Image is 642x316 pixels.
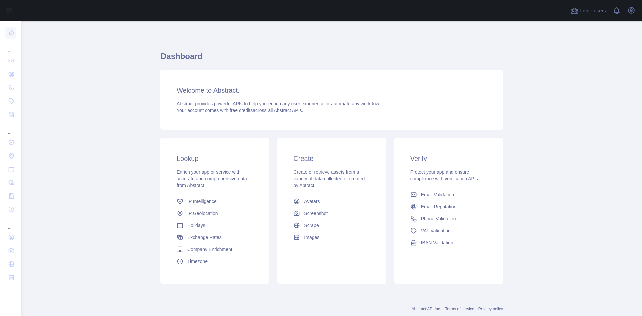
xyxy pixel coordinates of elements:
span: Your account comes with across all Abstract APIs. [177,108,303,113]
a: IBAN Validation [408,237,490,249]
a: Company Enrichment [174,243,256,255]
a: Email Reputation [408,201,490,213]
span: Phone Validation [421,215,456,222]
button: Invite users [569,5,607,16]
h3: Verify [410,154,487,163]
span: VAT Validation [421,227,451,234]
span: Scrape [304,222,319,229]
a: Holidays [174,219,256,231]
span: Holidays [187,222,205,229]
span: Email Validation [421,191,454,198]
div: ... [5,122,16,135]
a: Email Validation [408,189,490,201]
a: Scrape [291,219,372,231]
span: Enrich your app or service with accurate and comprehensive data from Abstract [177,169,247,188]
a: Privacy policy [478,307,503,311]
span: Screenshot [304,210,328,217]
a: Avatars [291,195,372,207]
span: Images [304,234,319,241]
span: Invite users [580,7,606,15]
span: Abstract provides powerful APIs to help you enrich any user experience or automate any workflow. [177,101,380,106]
div: ... [5,217,16,230]
span: Protect your app and ensure compliance with verification APIs [410,169,478,181]
span: Avatars [304,198,320,205]
h3: Welcome to Abstract. [177,86,487,95]
a: Terms of service [445,307,474,311]
a: Abstract API Inc. [412,307,441,311]
span: IBAN Validation [421,239,453,246]
span: Timezone [187,258,208,265]
a: Screenshot [291,207,372,219]
span: Company Enrichment [187,246,232,253]
span: IP Geolocation [187,210,218,217]
h3: Lookup [177,154,253,163]
a: Phone Validation [408,213,490,225]
span: free credits [230,108,253,113]
h1: Dashboard [160,51,503,67]
span: IP Intelligence [187,198,217,205]
div: ... [5,40,16,54]
a: Timezone [174,255,256,268]
a: VAT Validation [408,225,490,237]
h3: Create [293,154,370,163]
span: Exchange Rates [187,234,222,241]
a: Images [291,231,372,243]
a: IP Geolocation [174,207,256,219]
span: Create or retrieve assets from a variety of data collected or created by Abtract [293,169,365,188]
a: Exchange Rates [174,231,256,243]
span: Email Reputation [421,203,457,210]
a: IP Intelligence [174,195,256,207]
